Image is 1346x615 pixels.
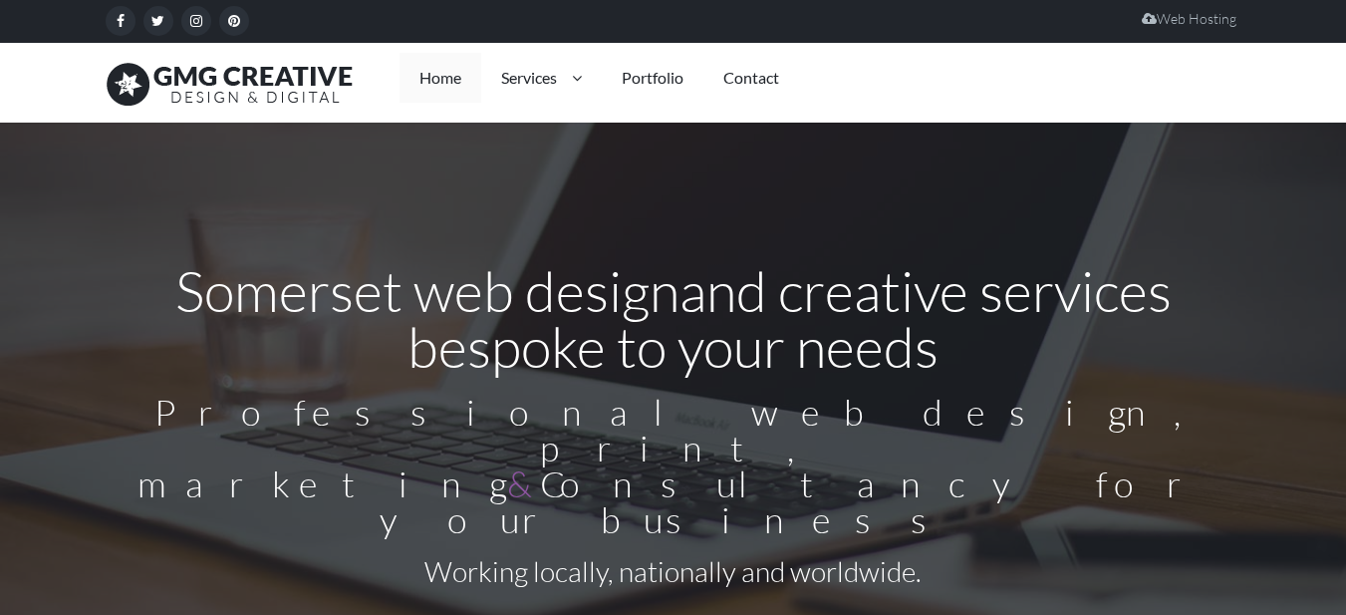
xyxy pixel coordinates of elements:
span: & [507,461,540,505]
a: Contact [703,53,799,103]
h1: and creative services bespoke to your needs [111,262,1236,374]
a: Portfolio [602,53,703,103]
a: Services [481,53,602,103]
h2: Professional web design, print, marketing Consultancy for your business [111,394,1236,537]
a: Home [400,53,481,103]
h4: Working locally, nationally and worldwide. [111,557,1236,585]
span: Somerset web design [175,256,679,324]
img: Give Me Gimmicks logo [106,53,355,113]
a: Web Hosting [1142,10,1236,27]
